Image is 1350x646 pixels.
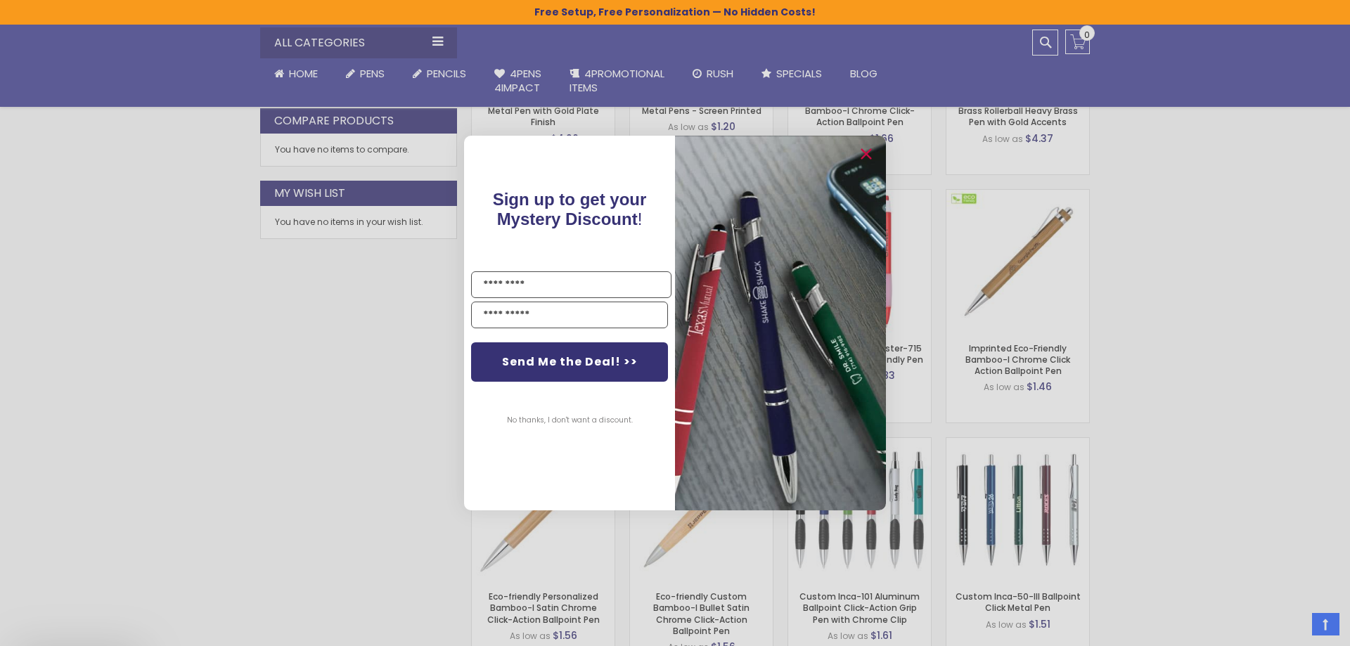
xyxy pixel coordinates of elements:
img: pop-up-image [675,136,886,510]
span: ! [493,190,647,228]
button: Close dialog [855,143,877,165]
button: Send Me the Deal! >> [471,342,668,382]
span: Sign up to get your Mystery Discount [493,190,647,228]
button: No thanks, I don't want a discount. [500,403,640,438]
